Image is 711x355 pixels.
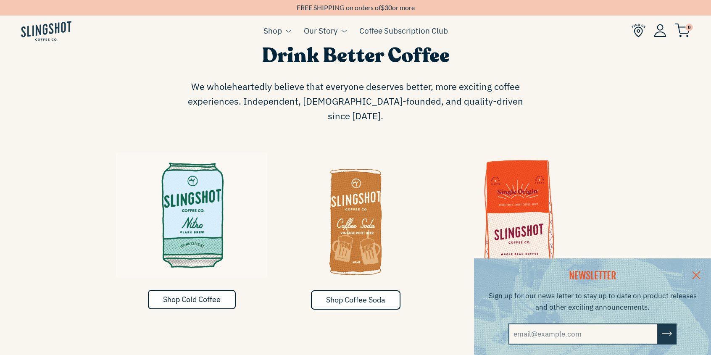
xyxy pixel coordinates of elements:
[632,24,645,37] img: Find Us
[384,3,392,11] span: 30
[675,26,690,36] a: 0
[280,155,431,290] a: Coffee Soda
[116,152,267,287] a: Cold & Flash Brew
[183,79,528,124] span: We wholeheartedly believe that everyone deserves better, more exciting coffee experiences. Indepe...
[262,42,450,69] span: Drink Better Coffee
[685,24,693,31] span: 0
[359,24,448,37] a: Coffee Subscription Club
[304,24,337,37] a: Our Story
[508,323,658,344] input: email@example.com
[444,155,595,290] a: Whole Bean Coffee
[444,155,595,281] img: Whole Bean Coffee
[487,290,698,313] p: Sign up for our news letter to stay up to date on product releases and other exciting announcements.
[116,152,267,278] img: Cold & Flash Brew
[263,24,282,37] a: Shop
[487,269,698,283] h2: NEWSLETTER
[280,155,431,281] img: Coffee Soda
[654,24,666,37] img: Account
[675,24,690,37] img: cart
[381,3,384,11] span: $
